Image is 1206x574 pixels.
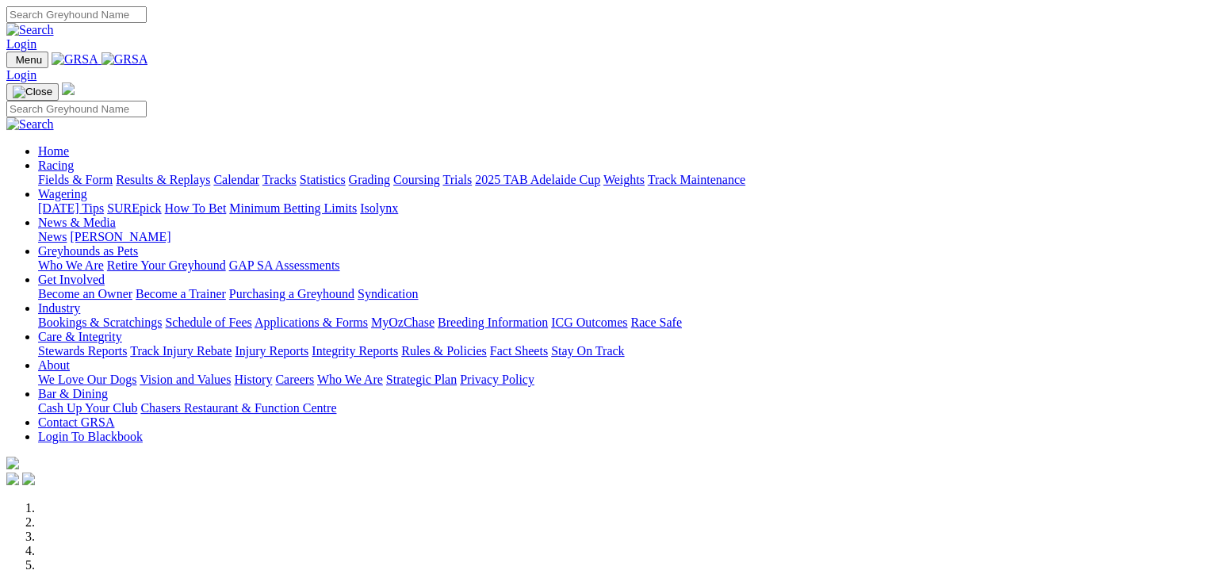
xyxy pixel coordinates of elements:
a: Greyhounds as Pets [38,244,138,258]
a: GAP SA Assessments [229,258,340,272]
a: Login [6,68,36,82]
a: Bar & Dining [38,387,108,400]
a: Coursing [393,173,440,186]
a: Privacy Policy [460,373,534,386]
a: Strategic Plan [386,373,457,386]
a: Become an Owner [38,287,132,300]
a: Track Injury Rebate [130,344,232,358]
img: twitter.svg [22,473,35,485]
a: How To Bet [165,201,227,215]
a: Minimum Betting Limits [229,201,357,215]
a: Racing [38,159,74,172]
a: [DATE] Tips [38,201,104,215]
div: About [38,373,1200,387]
button: Toggle navigation [6,83,59,101]
a: Bookings & Scratchings [38,316,162,329]
div: Industry [38,316,1200,330]
a: Who We Are [317,373,383,386]
a: 2025 TAB Adelaide Cup [475,173,600,186]
a: Become a Trainer [136,287,226,300]
a: Purchasing a Greyhound [229,287,354,300]
div: News & Media [38,230,1200,244]
a: Fields & Form [38,173,113,186]
a: Trials [442,173,472,186]
a: Wagering [38,187,87,201]
a: Breeding Information [438,316,548,329]
input: Search [6,6,147,23]
a: Contact GRSA [38,415,114,429]
a: Login To Blackbook [38,430,143,443]
a: Rules & Policies [401,344,487,358]
a: Retire Your Greyhound [107,258,226,272]
div: Care & Integrity [38,344,1200,358]
a: Statistics [300,173,346,186]
div: Get Involved [38,287,1200,301]
a: Careers [275,373,314,386]
a: Syndication [358,287,418,300]
a: Chasers Restaurant & Function Centre [140,401,336,415]
img: facebook.svg [6,473,19,485]
a: Care & Integrity [38,330,122,343]
a: Calendar [213,173,259,186]
a: Vision and Values [140,373,231,386]
img: Close [13,86,52,98]
a: News & Media [38,216,116,229]
div: Racing [38,173,1200,187]
a: Grading [349,173,390,186]
a: Injury Reports [235,344,308,358]
a: Cash Up Your Club [38,401,137,415]
a: ICG Outcomes [551,316,627,329]
a: Fact Sheets [490,344,548,358]
span: Menu [16,54,42,66]
a: Tracks [262,173,297,186]
a: History [234,373,272,386]
a: [PERSON_NAME] [70,230,170,243]
a: Login [6,37,36,51]
a: Stewards Reports [38,344,127,358]
img: Search [6,23,54,37]
a: Results & Replays [116,173,210,186]
a: About [38,358,70,372]
a: We Love Our Dogs [38,373,136,386]
img: Search [6,117,54,132]
a: Who We Are [38,258,104,272]
div: Bar & Dining [38,401,1200,415]
a: Applications & Forms [255,316,368,329]
a: Weights [603,173,645,186]
a: Industry [38,301,80,315]
a: Isolynx [360,201,398,215]
a: Integrity Reports [312,344,398,358]
img: GRSA [101,52,148,67]
a: News [38,230,67,243]
a: MyOzChase [371,316,435,329]
a: Get Involved [38,273,105,286]
img: logo-grsa-white.png [62,82,75,95]
div: Greyhounds as Pets [38,258,1200,273]
a: SUREpick [107,201,161,215]
a: Home [38,144,69,158]
a: Race Safe [630,316,681,329]
input: Search [6,101,147,117]
a: Stay On Track [551,344,624,358]
img: GRSA [52,52,98,67]
a: Track Maintenance [648,173,745,186]
img: logo-grsa-white.png [6,457,19,469]
a: Schedule of Fees [165,316,251,329]
button: Toggle navigation [6,52,48,68]
div: Wagering [38,201,1200,216]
